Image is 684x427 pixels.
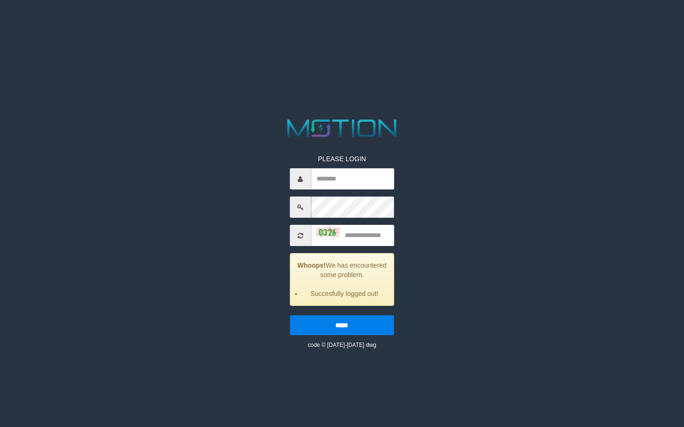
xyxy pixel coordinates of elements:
[290,253,394,306] div: We has encountered some problem.
[282,116,402,140] img: MOTION_logo.png
[298,262,326,269] strong: Whoops!
[290,154,394,164] p: PLEASE LOGIN
[302,289,387,298] li: Succesfully logged out!
[308,342,376,348] small: code © [DATE]-[DATE] dwg
[316,228,339,237] img: captcha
